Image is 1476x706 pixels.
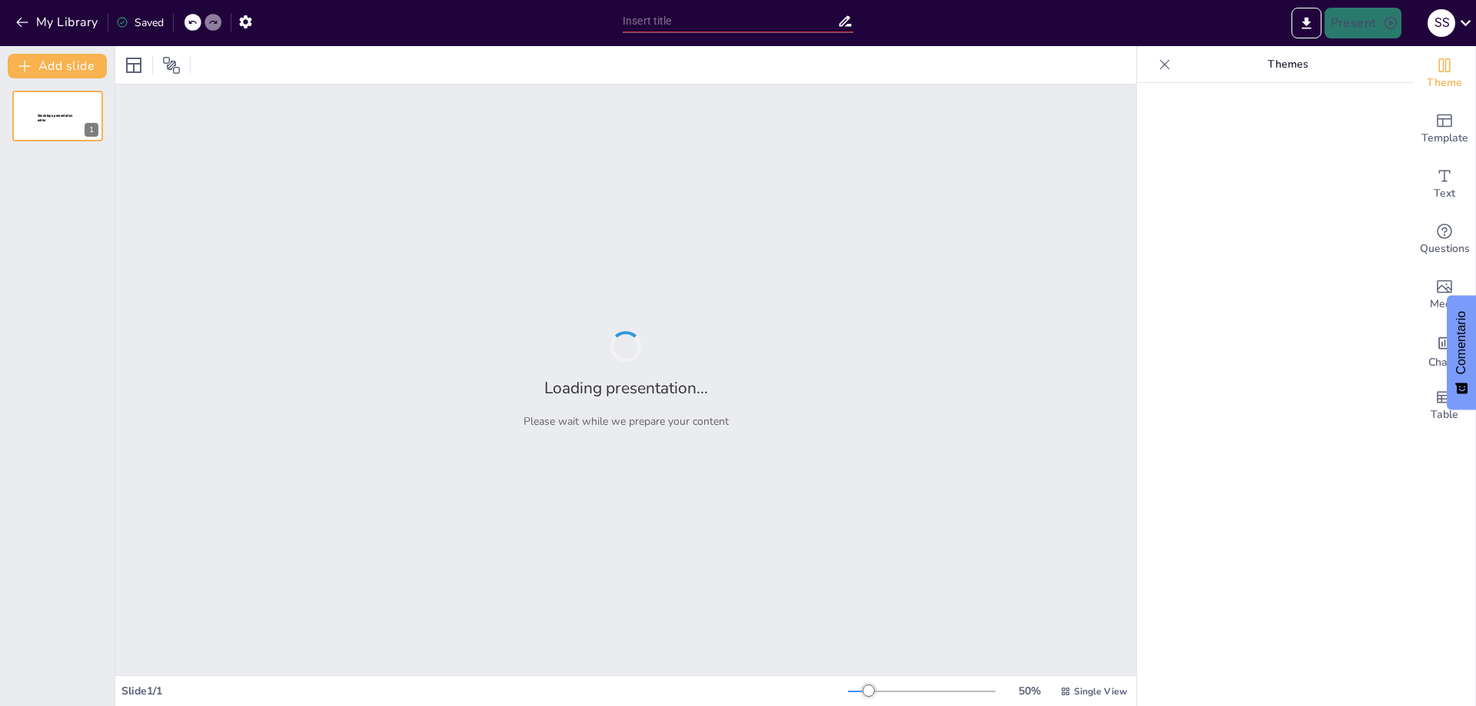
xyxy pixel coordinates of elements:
font: Comentario [1454,311,1468,375]
p: Themes [1177,46,1398,83]
button: My Library [12,10,105,35]
div: Change the overall theme [1414,46,1475,101]
button: S S [1428,8,1455,38]
span: Media [1430,296,1460,313]
button: Add slide [8,54,107,78]
span: Questions [1420,240,1470,257]
div: Slide 1 / 1 [121,684,848,698]
span: Text [1434,185,1455,202]
div: Saved [116,15,164,30]
input: Insert title [623,10,837,32]
span: Position [162,56,181,75]
span: Single View [1074,685,1127,698]
h2: Loading presentation... [544,377,708,399]
div: Add text boxes [1414,157,1475,212]
div: Get real-time input from your audience [1414,212,1475,267]
span: Template [1421,130,1468,147]
span: Charts [1428,354,1461,371]
button: Present [1325,8,1401,38]
span: Sendsteps presentation editor [38,114,73,122]
div: Add ready made slides [1414,101,1475,157]
button: Export to PowerPoint [1291,8,1321,38]
span: Theme [1427,75,1462,91]
button: Comentarios - Mostrar encuesta [1447,296,1476,410]
div: Layout [121,53,146,78]
div: Add images, graphics, shapes or video [1414,267,1475,323]
span: Table [1431,406,1458,423]
div: 1 [12,91,103,141]
div: 1 [85,123,98,137]
div: Add a table [1414,378,1475,433]
div: 50 % [1011,684,1048,698]
div: Add charts and graphs [1414,323,1475,378]
p: Please wait while we prepare your content [524,414,729,429]
div: S S [1428,9,1455,37]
